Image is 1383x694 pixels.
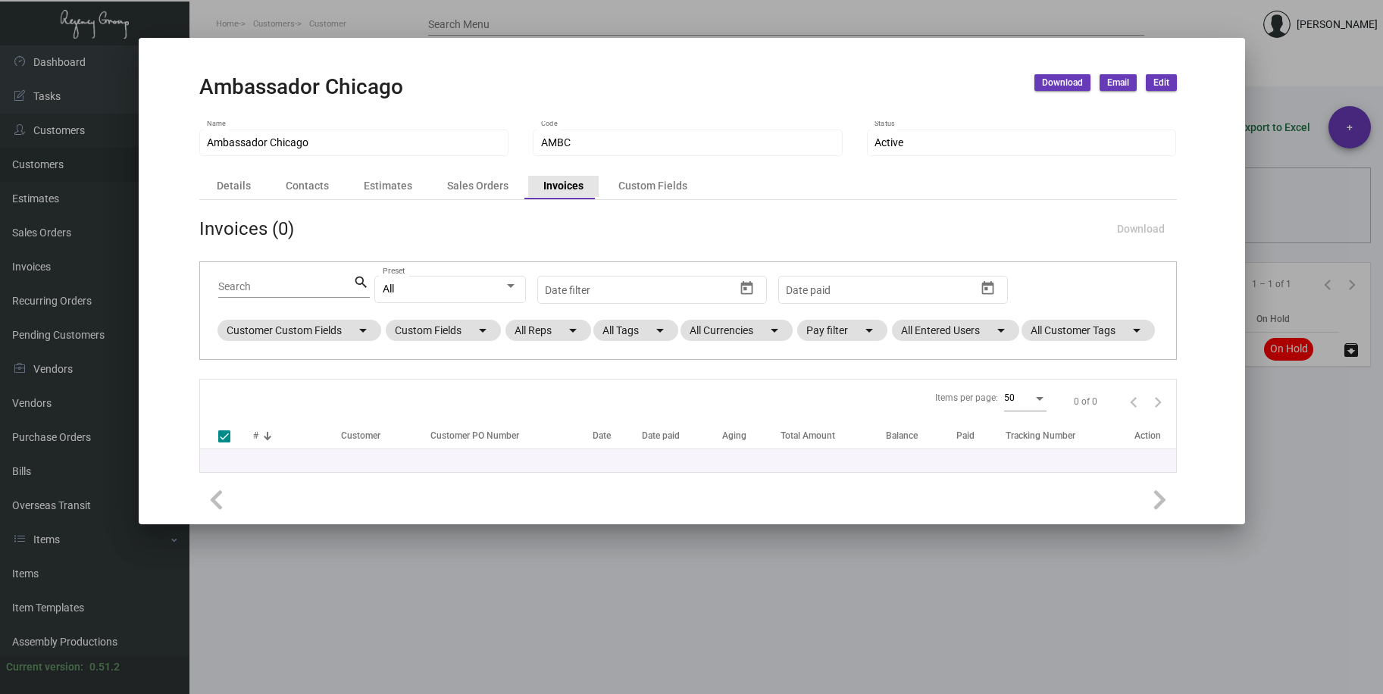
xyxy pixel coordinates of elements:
[430,429,519,442] div: Customer PO Number
[886,429,956,442] div: Balance
[6,659,83,675] div: Current version:
[1004,392,1015,403] span: 50
[1034,74,1090,91] button: Download
[593,320,678,341] mat-chip: All Tags
[286,178,329,194] div: Contacts
[1146,389,1170,414] button: Next page
[253,429,258,442] div: #
[543,178,584,194] div: Invoices
[797,320,887,341] mat-chip: Pay filter
[447,178,508,194] div: Sales Orders
[781,429,835,442] div: Total Amount
[642,429,721,442] div: Date paid
[1117,223,1165,235] span: Download
[89,659,120,675] div: 0.51.2
[1107,77,1129,89] span: Email
[786,284,833,296] input: Start date
[253,429,341,442] div: #
[781,429,886,442] div: Total Amount
[956,429,1006,442] div: Paid
[860,321,878,339] mat-icon: arrow_drop_down
[386,320,501,341] mat-chip: Custom Fields
[1122,389,1146,414] button: Previous page
[217,178,251,194] div: Details
[505,320,591,341] mat-chip: All Reps
[1146,74,1177,91] button: Edit
[1006,429,1075,442] div: Tracking Number
[1074,395,1097,408] div: 0 of 0
[722,429,746,442] div: Aging
[1100,74,1137,91] button: Email
[353,274,369,292] mat-icon: search
[199,74,403,100] h2: Ambassador Chicago
[545,284,592,296] input: Start date
[1153,77,1169,89] span: Edit
[618,178,687,194] div: Custom Fields
[430,429,593,442] div: Customer PO Number
[935,391,998,405] div: Items per page:
[722,429,781,442] div: Aging
[734,276,759,300] button: Open calendar
[1022,320,1155,341] mat-chip: All Customer Tags
[886,429,918,442] div: Balance
[992,321,1010,339] mat-icon: arrow_drop_down
[1128,321,1146,339] mat-icon: arrow_drop_down
[651,321,669,339] mat-icon: arrow_drop_down
[975,276,1000,300] button: Open calendar
[341,429,423,442] div: Customer
[593,429,642,442] div: Date
[1006,429,1134,442] div: Tracking Number
[474,321,492,339] mat-icon: arrow_drop_down
[681,320,793,341] mat-chip: All Currencies
[765,321,784,339] mat-icon: arrow_drop_down
[564,321,582,339] mat-icon: arrow_drop_down
[593,429,611,442] div: Date
[354,321,372,339] mat-icon: arrow_drop_down
[892,320,1019,341] mat-chip: All Entered Users
[605,284,696,296] input: End date
[1004,393,1047,404] mat-select: Items per page:
[217,320,381,341] mat-chip: Customer Custom Fields
[364,178,412,194] div: Estimates
[383,283,394,295] span: All
[199,215,294,242] div: Invoices (0)
[341,429,380,442] div: Customer
[642,429,680,442] div: Date paid
[846,284,937,296] input: End date
[956,429,975,442] div: Paid
[1042,77,1083,89] span: Download
[1105,215,1177,242] button: Download
[875,136,903,148] span: Active
[1134,423,1175,449] th: Action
